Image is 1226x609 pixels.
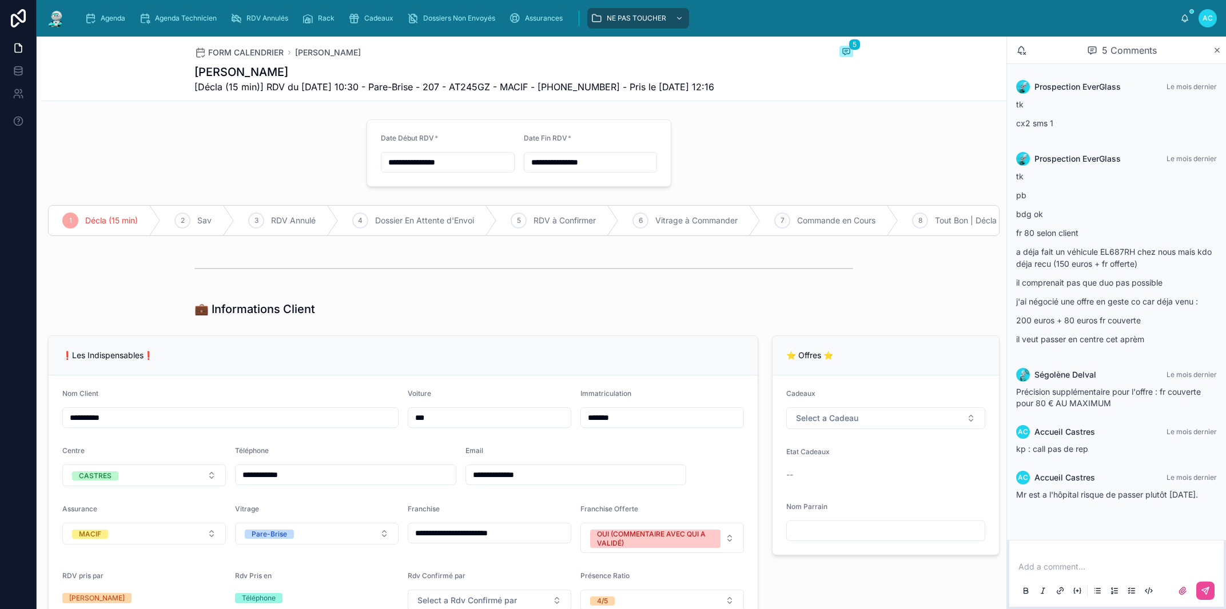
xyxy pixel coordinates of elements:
[524,134,567,142] span: Date Fin RDV
[1034,81,1121,93] span: Prospection EverGlass
[1016,246,1217,270] p: a déja fait un véhicule EL687RH chez nous mais kdo déja recu (150 euros + fr offerte)
[1034,153,1121,165] span: Prospection EverGlass
[786,502,827,511] span: Nom Parrain
[227,8,296,29] a: RDV Annulés
[1016,277,1217,289] p: il comprenait pas que duo pas possible
[1016,208,1217,220] p: bdg ok
[655,215,738,226] span: Vitrage à Commander
[796,412,858,424] span: Select a Cadeau
[295,47,361,58] a: [PERSON_NAME]
[639,216,643,225] span: 6
[1016,98,1217,110] p: tk
[1034,426,1095,438] span: Accueil Castres
[1016,117,1217,129] p: cx2 sms 1
[1016,170,1217,182] p: tk
[1016,295,1217,307] p: j'ai négocié une offre en geste co car déja venu :
[197,215,212,226] span: Sav
[1102,43,1157,57] span: 5 Comments
[181,216,185,225] span: 2
[597,596,608,606] div: 4/5
[404,8,503,29] a: Dossiers Non Envoyés
[62,446,85,455] span: Centre
[1016,189,1217,201] p: pb
[408,504,440,513] span: Franchise
[358,216,363,225] span: 4
[786,447,830,456] span: Etat Cadeaux
[62,389,98,398] span: Nom Client
[1203,14,1213,23] span: AC
[587,8,689,29] a: NE PAS TOUCHER
[525,14,563,23] span: Assurances
[597,530,714,548] div: OUI (COMMENTAIRE AVEC QUI A VALIDÉ)
[797,215,875,226] span: Commande en Cours
[417,595,517,606] span: Select a Rdv Confirmé par
[79,530,101,539] div: MACIF
[194,47,284,58] a: FORM CALENDRIER
[1167,473,1217,482] span: Le mois dernier
[1016,314,1217,326] p: 200 euros + 80 euros fr couverte
[62,464,226,486] button: Select Button
[1167,427,1217,436] span: Le mois dernier
[235,446,269,455] span: Téléphone
[252,530,287,539] div: Pare-Brise
[786,350,833,360] span: ⭐ Offres ⭐
[298,8,343,29] a: Rack
[607,14,666,23] span: NE PAS TOUCHER
[1016,387,1201,408] span: Précision supplémentaire pour l'offre : fr couverte pour 80 € AU MAXIMUM
[580,571,630,580] span: Présence Ratio
[1018,473,1028,482] span: AC
[62,571,104,580] span: RDV pris par
[935,215,1088,226] span: Tout Bon | Décla à [GEOGRAPHIC_DATA]
[246,14,288,23] span: RDV Annulés
[517,216,521,225] span: 5
[580,389,631,398] span: Immatriculation
[194,301,315,317] h1: 💼 Informations Client
[318,14,335,23] span: Rack
[1167,154,1217,163] span: Le mois dernier
[81,8,133,29] a: Agenda
[194,80,714,94] span: [Décla (15 min)] RDV du [DATE] 10:30 - Pare-Brise - 207 - AT245GZ - MACIF - [PHONE_NUMBER] - Pris...
[786,407,985,429] button: Select Button
[786,389,815,398] span: Cadeaux
[408,389,431,398] span: Voiture
[786,469,793,480] span: --
[75,6,1180,31] div: scrollable content
[1167,370,1217,379] span: Le mois dernier
[1018,427,1028,436] span: AC
[62,350,153,360] span: ❗Les Indispensables❗
[194,64,714,80] h1: [PERSON_NAME]
[101,14,125,23] span: Agenda
[208,47,284,58] span: FORM CALENDRIER
[242,593,276,603] div: Téléphone
[235,571,272,580] span: Rdv Pris en
[375,215,474,226] span: Dossier En Attente d'Envoi
[1034,369,1096,380] span: Ségolène Delval
[254,216,258,225] span: 3
[136,8,225,29] a: Agenda Technicien
[408,571,465,580] span: Rdv Confirmé par
[69,216,72,225] span: 1
[1016,227,1217,239] p: fr 80 selon client
[423,14,495,23] span: Dossiers Non Envoyés
[580,523,744,553] button: Select Button
[381,134,434,142] span: Date Début RDV
[235,523,399,544] button: Select Button
[918,216,922,225] span: 8
[1016,444,1088,454] span: kp : call pas de rep
[534,215,596,226] span: RDV à Confirmer
[1034,472,1095,483] span: Accueil Castres
[69,593,125,603] div: [PERSON_NAME]
[849,39,861,50] span: 5
[79,471,112,480] div: CASTRES
[235,504,259,513] span: Vitrage
[1016,490,1198,499] span: Mr est a l'hôpital risque de passer plutôt [DATE].
[580,504,638,513] span: Franchise Offerte
[465,446,483,455] span: Email
[1167,82,1217,91] span: Le mois dernier
[781,216,785,225] span: 7
[1016,333,1217,345] p: il veut passer en centre cet aprèm
[85,215,138,226] span: Décla (15 min)
[505,8,571,29] a: Assurances
[364,14,393,23] span: Cadeaux
[155,14,217,23] span: Agenda Technicien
